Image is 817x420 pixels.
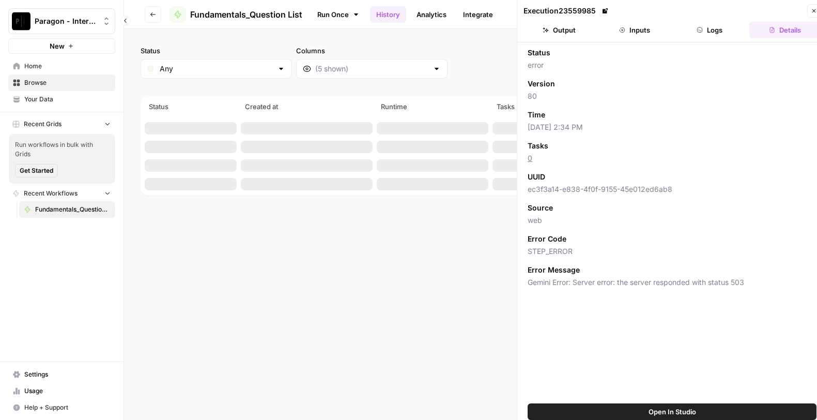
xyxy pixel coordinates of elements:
span: Fundamentals_Question List [190,8,302,21]
span: STEP_ERROR [528,246,816,257]
a: Fundamentals_Question List [169,6,302,23]
th: Created at [239,96,375,119]
span: Gemini Error: Server error: the server responded with status 503 [528,277,816,288]
span: New [50,41,65,51]
th: Tasks [490,96,582,119]
span: Tasks [528,141,548,151]
span: UUID [528,172,545,182]
span: Settings [24,370,111,379]
a: Integrate [457,6,499,23]
span: ec3f3a14-e838-4f0f-9155-45e012ed6ab8 [528,184,816,194]
a: Settings [8,366,115,383]
span: Home [24,62,111,71]
span: Recent Workflows [24,189,78,198]
span: Fundamentals_Question List [35,205,111,214]
button: Logs [674,22,746,38]
a: History [370,6,406,23]
a: Fundamentals_Question List [19,201,115,218]
a: Run Once [311,6,366,23]
span: Usage [24,386,111,396]
button: Help + Support [8,399,115,416]
a: Your Data [8,91,115,108]
span: Paragon - Internal Usage [35,16,97,26]
span: Browse [24,78,111,87]
span: Error Code [528,234,566,244]
th: Runtime [375,96,490,119]
span: Status [528,48,550,58]
span: Get Started [20,166,53,175]
button: Recent Grids [8,116,115,132]
span: [DATE] 2:34 PM [528,122,816,132]
span: Version [528,79,555,89]
a: Browse [8,74,115,91]
span: Open In Studio [649,407,696,417]
img: Paragon - Internal Usage Logo [12,12,30,31]
button: Workspace: Paragon - Internal Usage [8,8,115,34]
span: Source [528,203,553,213]
span: Help + Support [24,403,111,412]
a: Usage [8,383,115,399]
button: Open In Studio [528,403,816,420]
span: 80 [528,91,816,101]
a: Home [8,58,115,74]
label: Status [141,46,292,56]
button: Output [523,22,595,38]
button: Inputs [599,22,670,38]
span: web [528,215,816,226]
div: Execution 23559985 [523,6,610,16]
th: Status [143,96,239,119]
a: 0 [528,154,532,162]
a: Analytics [410,6,453,23]
span: Recent Grids [24,119,61,129]
button: Recent Workflows [8,186,115,201]
span: Time [528,110,545,120]
label: Columns [296,46,448,56]
span: Error Message [528,265,580,275]
span: Your Data [24,95,111,104]
button: New [8,38,115,54]
button: Get Started [15,164,58,177]
input: (5 shown) [315,64,428,74]
input: Any [160,64,273,74]
span: Run workflows in bulk with Grids [15,140,109,159]
span: error [528,60,816,70]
